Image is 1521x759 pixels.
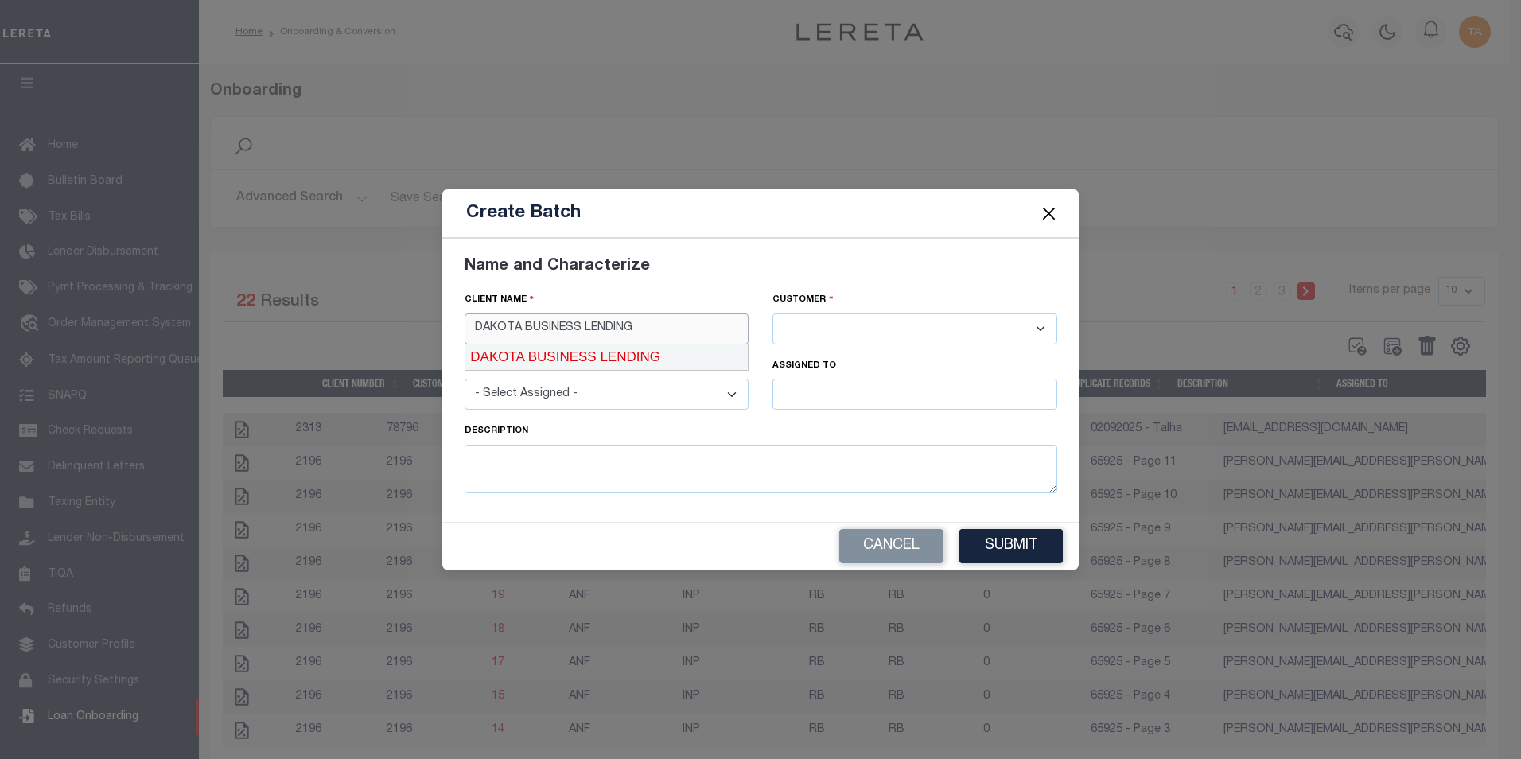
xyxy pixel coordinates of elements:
[466,202,581,224] h5: Create Batch
[772,360,836,373] label: assigned to
[772,292,834,307] label: Customer
[959,529,1063,563] button: Submit
[839,529,943,563] button: Cancel
[465,255,1057,278] div: Name and Characterize
[465,425,528,438] label: Description
[465,344,749,370] div: DAKOTA BUSINESS LENDING
[1039,204,1060,224] button: Close
[465,292,535,307] label: Client Name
